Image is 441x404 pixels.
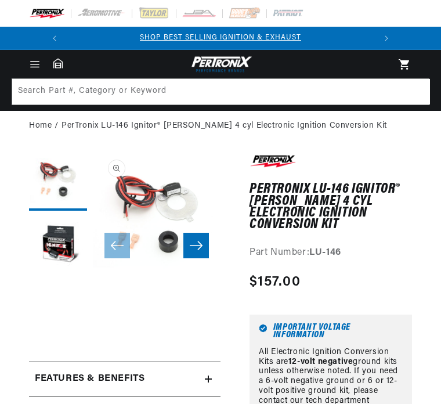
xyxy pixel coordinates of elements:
[62,120,387,132] a: PerTronix LU-146 Ignitor® [PERSON_NAME] 4 cyl Electronic Ignition Conversion Kit
[29,120,52,132] a: Home
[140,34,301,41] a: SHOP BEST SELLING IGNITION & EXHAUST
[250,183,412,231] h1: PerTronix LU-146 Ignitor® [PERSON_NAME] 4 cyl Electronic Ignition Conversion Kit
[288,358,353,366] strong: 12-volt negative
[375,27,398,50] button: Translation missing: en.sections.announcements.next_announcement
[29,217,87,275] button: Load image 2 in gallery view
[189,55,252,74] img: Pertronix
[309,248,341,257] strong: LU-146
[29,362,220,396] summary: Features & Benefits
[29,153,220,338] media-gallery: Gallery Viewer
[22,58,48,71] summary: Menu
[35,371,144,387] h2: Features & Benefits
[259,324,403,340] h6: Important Voltage Information
[104,233,130,258] button: Slide left
[43,27,66,50] button: Translation missing: en.sections.announcements.previous_announcement
[12,79,430,104] input: Search Part #, Category or Keyword
[183,233,209,258] button: Slide right
[403,79,429,104] button: Search Part #, Category or Keyword
[250,272,301,293] span: $157.00
[250,246,412,261] div: Part Number:
[29,153,87,211] button: Load image 1 in gallery view
[29,120,412,132] nav: breadcrumbs
[66,33,375,44] div: Announcement
[66,33,375,44] div: 1 of 2
[53,58,63,68] a: Garage: 0 item(s)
